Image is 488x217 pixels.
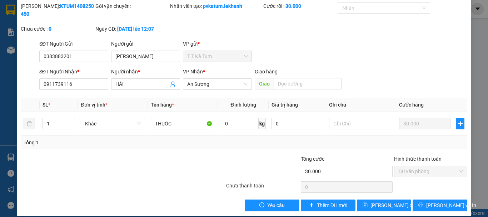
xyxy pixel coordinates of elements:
[151,102,174,108] span: Tên hàng
[68,7,85,14] span: Nhận:
[95,25,169,33] div: Ngày GD:
[43,102,48,108] span: SL
[399,118,450,129] input: 0
[39,68,108,76] div: SĐT Người Nhận
[81,102,108,108] span: Đơn vị tính
[398,166,463,177] span: Tại văn phòng
[394,156,442,162] label: Hình thức thanh toán
[413,200,467,211] button: printer[PERSON_NAME] và In
[6,6,63,15] div: T.T Kà Tum
[95,2,169,10] div: Gói vận chuyển:
[225,182,300,194] div: Chưa thanh toán
[255,69,278,74] span: Giao hàng
[6,7,17,14] span: Gửi:
[317,201,347,209] span: Thêm ĐH mới
[49,26,51,32] b: 0
[6,15,63,23] div: HƯNG
[230,102,256,108] span: Định lượng
[426,201,476,209] span: [PERSON_NAME] và In
[326,98,396,112] th: Ghi chú
[6,50,126,59] div: Tên hàng: 1 THÙNG ( : 1 )
[329,118,393,129] input: Ghi Chú
[255,78,274,89] span: Giao
[68,15,126,23] div: [PERSON_NAME]
[170,2,262,10] div: Nhân viên tạo:
[259,202,264,208] span: exclamation-circle
[111,40,180,48] div: Người gửi
[285,3,301,9] b: 30.000
[456,118,464,129] button: plus
[245,200,299,211] button: exclamation-circleYêu cầu
[5,38,16,46] span: CR :
[259,118,266,129] span: kg
[39,40,108,48] div: SĐT Người Gửi
[24,118,35,129] button: delete
[187,79,248,89] span: An Sương
[5,37,64,46] div: 40.000
[68,6,126,15] div: An Sương
[274,78,342,89] input: Dọc đường
[203,3,242,9] b: pvkatum.lekhanh
[6,23,63,33] div: 0902322633
[111,68,180,76] div: Người nhận
[309,202,314,208] span: plus
[151,118,215,129] input: VD: Bàn, Ghế
[187,51,248,62] span: T.T Kà Tum
[357,200,412,211] button: save[PERSON_NAME] đổi
[183,40,252,48] div: VP gửi
[301,200,355,211] button: plusThêm ĐH mới
[263,2,337,10] div: Cước rồi :
[68,23,126,33] div: 0919097226
[370,201,417,209] span: [PERSON_NAME] đổi
[24,139,189,146] div: Tổng: 1
[170,81,176,87] span: user-add
[21,25,94,33] div: Chưa cước :
[117,26,154,32] b: [DATE] lúc 12:07
[399,102,424,108] span: Cước hàng
[21,2,94,18] div: [PERSON_NAME]:
[85,118,141,129] span: Khác
[301,156,324,162] span: Tổng cước
[272,102,298,108] span: Giá trị hàng
[363,202,368,208] span: save
[82,50,92,60] span: SL
[457,121,464,126] span: plus
[418,202,423,208] span: printer
[183,69,203,74] span: VP Nhận
[267,201,285,209] span: Yêu cầu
